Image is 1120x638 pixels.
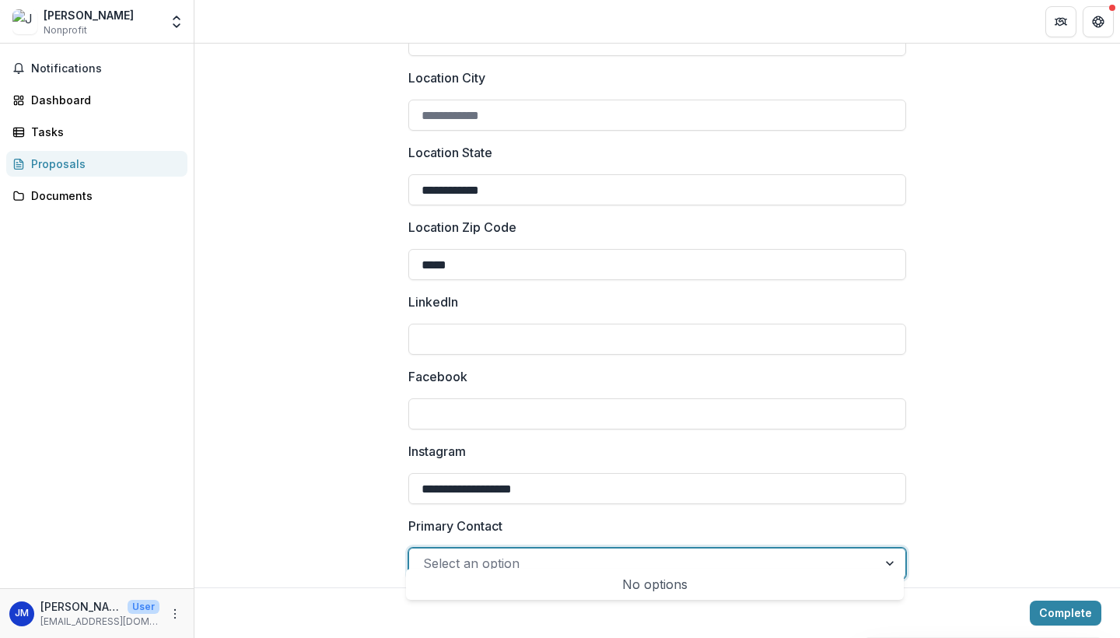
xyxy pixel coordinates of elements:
[408,218,516,237] p: Location Zip Code
[128,600,159,614] p: User
[406,569,904,600] div: Select options list
[6,151,187,177] a: Proposals
[408,293,458,311] p: LinkedIn
[408,442,466,461] p: Instagram
[409,569,901,600] div: No options
[12,9,37,34] img: Juan Moses
[31,188,175,204] div: Documents
[31,124,175,140] div: Tasks
[15,608,29,619] div: Juan Moses
[31,92,175,108] div: Dashboard
[40,598,121,615] p: [PERSON_NAME]
[408,517,502,535] p: Primary Contact
[31,156,175,172] div: Proposals
[44,7,134,23] div: [PERSON_NAME]
[1030,601,1101,626] button: Complete
[6,119,187,145] a: Tasks
[1045,6,1076,37] button: Partners
[6,87,187,113] a: Dashboard
[408,143,492,162] p: Location State
[31,62,181,75] span: Notifications
[6,183,187,209] a: Documents
[166,6,187,37] button: Open entity switcher
[1083,6,1114,37] button: Get Help
[44,23,87,37] span: Nonprofit
[408,68,485,87] p: Location City
[40,615,159,629] p: [EMAIL_ADDRESS][DOMAIN_NAME]
[408,367,467,386] p: Facebook
[166,605,184,623] button: More
[6,56,187,81] button: Notifications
